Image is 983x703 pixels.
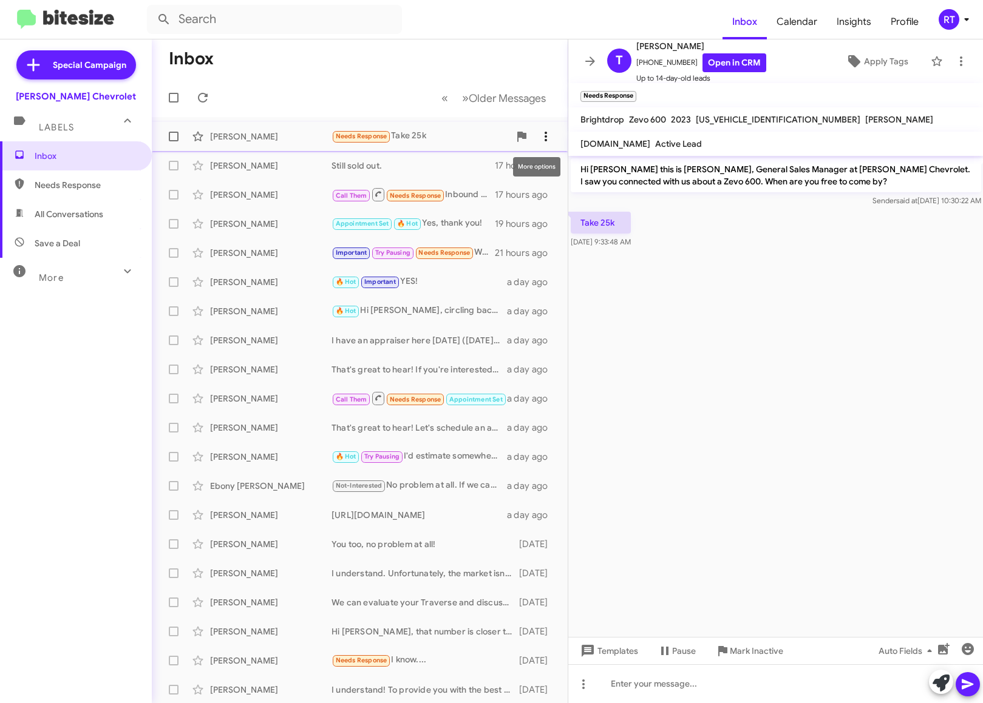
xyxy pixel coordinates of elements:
[210,509,332,521] div: [PERSON_NAME]
[507,334,558,346] div: a day ago
[210,654,332,667] div: [PERSON_NAME]
[568,640,648,662] button: Templates
[169,49,214,69] h1: Inbox
[35,237,80,249] span: Save a Deal
[648,640,706,662] button: Pause
[519,596,557,608] div: [DATE]
[896,196,917,205] span: said at
[39,122,74,133] span: Labels
[364,278,396,286] span: Important
[519,625,557,637] div: [DATE]
[879,640,937,662] span: Auto Fields
[336,307,356,315] span: 🔥 Hot
[730,640,783,662] span: Mark Inactive
[336,452,356,460] span: 🔥 Hot
[702,53,766,72] a: Open in CRM
[332,449,507,463] div: I'd estimate somewhere in the 6-7-8k ballpark pending a physical inspection.
[336,249,367,257] span: Important
[336,656,387,664] span: Needs Response
[507,392,558,405] div: a day ago
[147,5,402,34] input: Search
[507,422,558,434] div: a day ago
[35,150,138,162] span: Inbox
[332,684,519,696] div: I understand! To provide you with the best offer, I would need to see your Tahoe in person. Can w...
[332,187,495,202] div: Inbound Call
[418,249,470,257] span: Needs Response
[671,114,691,125] span: 2023
[332,391,507,406] div: Inbound Call
[507,363,558,375] div: a day ago
[469,92,546,105] span: Older Messages
[332,160,495,172] div: Still sold out.
[53,59,126,71] span: Special Campaign
[767,4,827,39] a: Calendar
[210,305,332,317] div: [PERSON_NAME]
[210,567,332,579] div: [PERSON_NAME]
[939,9,959,30] div: RT
[332,275,507,289] div: YES!
[390,192,441,200] span: Needs Response
[390,395,441,403] span: Needs Response
[336,192,367,200] span: Call Them
[636,53,766,72] span: [PHONE_NUMBER]
[210,276,332,288] div: [PERSON_NAME]
[723,4,767,39] a: Inbox
[672,640,696,662] span: Pause
[332,422,507,434] div: That's great to hear! Let's schedule an appointment to discuss the details and assess your Silver...
[507,451,558,463] div: a day ago
[519,567,557,579] div: [DATE]
[210,189,332,201] div: [PERSON_NAME]
[828,50,925,72] button: Apply Tags
[872,196,981,205] span: Sender [DATE] 10:30:22 AM
[655,138,702,149] span: Active Lead
[332,538,519,550] div: You too, no problem at all!
[519,538,557,550] div: [DATE]
[578,640,638,662] span: Templates
[636,39,766,53] span: [PERSON_NAME]
[397,220,418,227] span: 🔥 Hot
[629,114,666,125] span: Zevo 600
[881,4,928,39] a: Profile
[462,90,469,106] span: »
[210,160,332,172] div: [PERSON_NAME]
[580,138,650,149] span: [DOMAIN_NAME]
[332,304,507,318] div: Hi [PERSON_NAME], circling back with you on the Silverado. Are you only looking for white exterior?
[332,567,519,579] div: I understand. Unfortunately, the market isn't there for me to offer that amount. Thanks again
[210,218,332,230] div: [PERSON_NAME]
[507,509,558,521] div: a day ago
[332,479,507,493] div: No problem at all. If we can help with anything in the future, please let us know!
[16,90,136,103] div: [PERSON_NAME] Chevrolet
[332,217,495,230] div: Yes, thank you!
[434,86,455,110] button: Previous
[449,395,503,403] span: Appointment Set
[571,158,981,192] p: Hi [PERSON_NAME] this is [PERSON_NAME], General Sales Manager at [PERSON_NAME] Chevrolet. I saw y...
[332,625,519,637] div: Hi [PERSON_NAME], that number is closer to what we would end up retailing it for. Thanks for gett...
[507,276,558,288] div: a day ago
[375,249,410,257] span: Try Pausing
[332,653,519,667] div: I know....
[210,451,332,463] div: [PERSON_NAME]
[35,208,103,220] span: All Conversations
[210,538,332,550] div: [PERSON_NAME]
[332,129,509,143] div: Take 25k
[827,4,881,39] a: Insights
[571,212,631,234] p: Take 25k
[336,132,387,140] span: Needs Response
[332,246,495,260] div: Will do. Thank you!
[696,114,860,125] span: [US_VEHICLE_IDENTIFICATION_NUMBER]
[336,395,367,403] span: Call Them
[636,72,766,84] span: Up to 14-day-old leads
[495,189,558,201] div: 17 hours ago
[210,684,332,696] div: [PERSON_NAME]
[519,684,557,696] div: [DATE]
[336,220,389,227] span: Appointment Set
[210,392,332,405] div: [PERSON_NAME]
[495,218,558,230] div: 19 hours ago
[616,51,623,70] span: T
[210,625,332,637] div: [PERSON_NAME]
[39,272,64,283] span: More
